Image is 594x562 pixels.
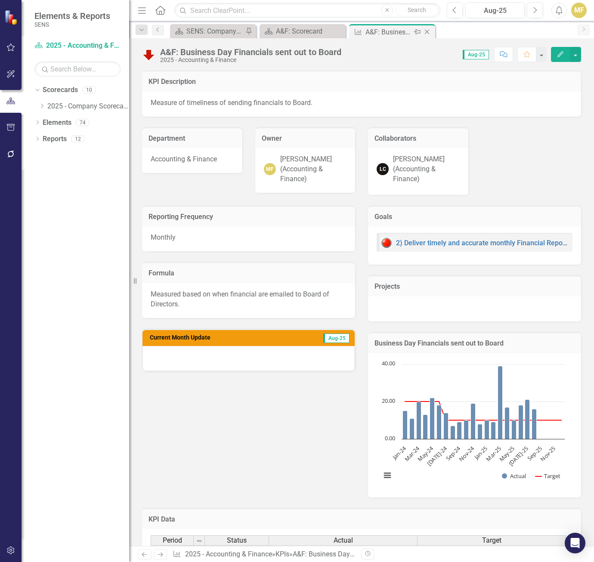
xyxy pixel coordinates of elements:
path: Jul-25, 21. Actual. [525,399,530,439]
span: Target [482,537,501,544]
path: Jan-24, 15. Actual. [403,411,408,439]
span: Elements & Reports [34,11,110,21]
button: Show Actual [502,472,526,480]
h3: Goals [374,213,575,221]
path: Nov-24, 19. Actual. [471,403,476,439]
button: View chart menu, Chart [381,469,393,482]
text: Jan-25 [472,445,489,462]
text: Sep-25 [526,445,543,462]
span: Actual [334,537,353,544]
img: ClearPoint Strategy [4,9,19,25]
a: SENS: Company Scorecard [172,26,243,37]
button: Search [395,4,438,16]
path: Jul-24, 14. Actual. [444,413,449,439]
h3: Formula [148,269,349,277]
span: Accounting & Finance [151,155,217,163]
div: Open Intercom Messenger [565,533,585,553]
text: 0.00 [385,434,395,442]
path: Feb-24, 11. Actual. [410,418,415,439]
text: Nov-24 [457,444,476,463]
div: 10 [82,86,96,94]
img: Below Target [142,48,156,62]
text: Mar-24 [403,444,421,463]
span: Aug-25 [323,333,350,343]
small: SENS [34,21,110,28]
svg: Interactive chart [377,360,569,489]
h3: Projects [374,283,575,290]
path: Feb-25, 9. Actual. [491,422,496,439]
text: Jan-24 [390,444,408,461]
div: A&F: Scorecard [276,26,343,37]
h3: KPI Description [148,78,575,86]
path: Oct-24, 10. Actual. [464,420,469,439]
path: Jun-25, 18. Actual. [519,405,523,439]
h3: Business Day Financials sent out to Board [374,340,575,347]
a: 2025 - Accounting & Finance [34,41,121,51]
span: Status [227,537,247,544]
span: Search [408,6,426,13]
a: Scorecards [43,85,78,95]
path: Aug-24, 7. Actual. [451,426,455,439]
h3: Reporting Frequency [148,213,349,221]
a: Elements [43,118,71,128]
h3: Owner [262,135,349,142]
span: Measure of timeliness of sending financials to Board. [151,99,312,107]
a: 2025 - Accounting & Finance [185,550,272,558]
a: A&F: Scorecard [262,26,343,37]
span: Aug-25 [463,50,489,59]
h3: Current Month Update [150,334,288,341]
path: Aug-25, 16. Actual. [532,409,537,439]
h3: Department [148,135,236,142]
p: Measured based on when financial are emailed to Board of Directors. [151,290,346,309]
text: Nov-25 [539,445,557,463]
div: » » [173,550,355,559]
div: Chart. Highcharts interactive chart. [377,360,572,489]
span: Period [163,537,182,544]
div: [PERSON_NAME] (Accounting & Finance) [393,154,460,184]
text: Sep-24 [444,444,462,462]
div: 12 [71,135,85,142]
div: A&F: Business Day Financials sent out to Board [160,47,341,57]
h3: KPI Data [148,516,575,523]
a: 2025 - Company Scorecard [47,102,129,111]
text: [DATE]-24 [425,444,449,467]
path: Mar-25, 39. Actual. [498,366,503,439]
div: 74 [76,119,90,126]
path: May-24, 22. Actual. [430,398,435,439]
div: Aug-25 [468,6,522,16]
text: 40.00 [382,359,395,367]
div: Monthly [142,226,355,251]
path: Jan-25, 10. Actual. [485,420,489,439]
div: SENS: Company Scorecard [186,26,243,37]
div: MF [264,163,276,175]
path: Sep-24, 9. Actual. [457,422,462,439]
text: 20.00 [382,397,395,405]
div: [PERSON_NAME] (Accounting & Finance) [280,154,347,184]
text: May-24 [416,444,435,463]
a: Reports [43,134,67,144]
path: Apr-24, 13. Actual. [423,414,428,439]
path: May-25, 10. Actual. [512,420,517,439]
input: Search ClearPoint... [174,3,440,18]
img: 8DAGhfEEPCf229AAAAAElFTkSuQmCC [196,537,203,544]
path: Jun-24, 18. Actual. [437,405,442,439]
input: Search Below... [34,62,121,77]
text: [DATE]-25 [507,445,530,467]
text: Mar-25 [484,445,502,463]
button: Show Target [535,472,561,480]
path: Mar-24, 20. Actual. [417,401,421,439]
button: Aug-25 [465,3,525,18]
img: Red: Critical Issues/Off-Track [381,238,392,248]
h3: Collaborators [374,135,462,142]
div: A&F: Business Day Financials sent out to Board [293,550,437,558]
div: A&F: Business Day Financials sent out to Board [365,27,411,37]
button: MF [571,3,587,18]
a: KPIs [275,550,289,558]
div: 2025 - Accounting & Finance [160,57,341,63]
div: LC [377,163,389,175]
text: May-25 [498,445,516,463]
path: Apr-25, 17. Actual. [505,407,510,439]
path: Dec-24, 8. Actual. [478,424,483,439]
